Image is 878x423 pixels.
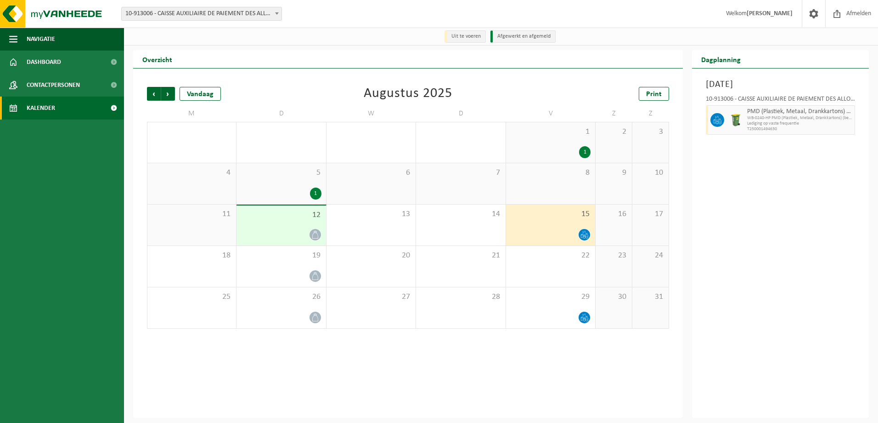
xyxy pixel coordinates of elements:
h3: [DATE] [706,78,855,91]
span: 10-913006 - CAISSE AUXILIAIRE DE PAIEMENT DES ALLOCATIONS DE CHÔMAGE - ANTWERPEN - ANTWERPEN [121,7,282,21]
td: V [506,105,596,122]
span: 20 [331,251,411,261]
span: 3 [637,127,664,137]
h2: Overzicht [133,50,181,68]
a: Print [639,87,669,101]
span: 9 [600,168,627,178]
span: 19 [241,251,321,261]
span: 1 [511,127,591,137]
span: 4 [152,168,231,178]
span: 10-913006 - CAISSE AUXILIAIRE DE PAIEMENT DES ALLOCATIONS DE CHÔMAGE - ANTWERPEN - ANTWERPEN [122,7,281,20]
li: Uit te voeren [445,30,486,43]
div: 10-913006 - CAISSE AUXILIAIRE DE PAIEMENT DES ALLOCATIONS DE CHÔMAGE - [GEOGRAPHIC_DATA] - [GEOGR... [706,96,855,105]
td: D [416,105,506,122]
span: Navigatie [27,28,55,51]
li: Afgewerkt en afgemeld [490,30,556,43]
h2: Dagplanning [692,50,750,68]
span: Dashboard [27,51,61,74]
span: T250001494630 [747,126,853,132]
span: 15 [511,209,591,219]
span: Contactpersonen [27,74,80,97]
span: 24 [637,251,664,261]
span: 7 [421,168,501,178]
img: WB-0240-HPE-GN-50 [729,113,743,127]
span: 27 [331,292,411,302]
span: 11 [152,209,231,219]
span: 5 [241,168,321,178]
div: 1 [310,188,321,200]
td: D [236,105,326,122]
span: 13 [331,209,411,219]
span: 8 [511,168,591,178]
span: 17 [637,209,664,219]
span: PMD (Plastiek, Metaal, Drankkartons) (bedrijven) [747,108,853,115]
span: 25 [152,292,231,302]
div: 1 [579,146,591,158]
span: 29 [511,292,591,302]
span: 2 [600,127,627,137]
span: Volgende [161,87,175,101]
td: W [326,105,416,122]
span: Vorige [147,87,161,101]
span: 26 [241,292,321,302]
span: Print [646,91,662,98]
div: Augustus 2025 [364,87,452,101]
span: 30 [600,292,627,302]
span: 16 [600,209,627,219]
span: 28 [421,292,501,302]
strong: [PERSON_NAME] [747,10,793,17]
span: 6 [331,168,411,178]
span: 18 [152,251,231,261]
span: 10 [637,168,664,178]
td: Z [596,105,632,122]
span: WB-0240-HP PMD (Plastiek, Metaal, Drankkartons) (bedrijven) [747,115,853,121]
span: 31 [637,292,664,302]
span: Kalender [27,97,55,120]
td: Z [632,105,669,122]
div: Vandaag [180,87,221,101]
span: Lediging op vaste frequentie [747,121,853,126]
span: 23 [600,251,627,261]
span: 22 [511,251,591,261]
span: 21 [421,251,501,261]
span: 12 [241,210,321,220]
span: 14 [421,209,501,219]
td: M [147,105,236,122]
